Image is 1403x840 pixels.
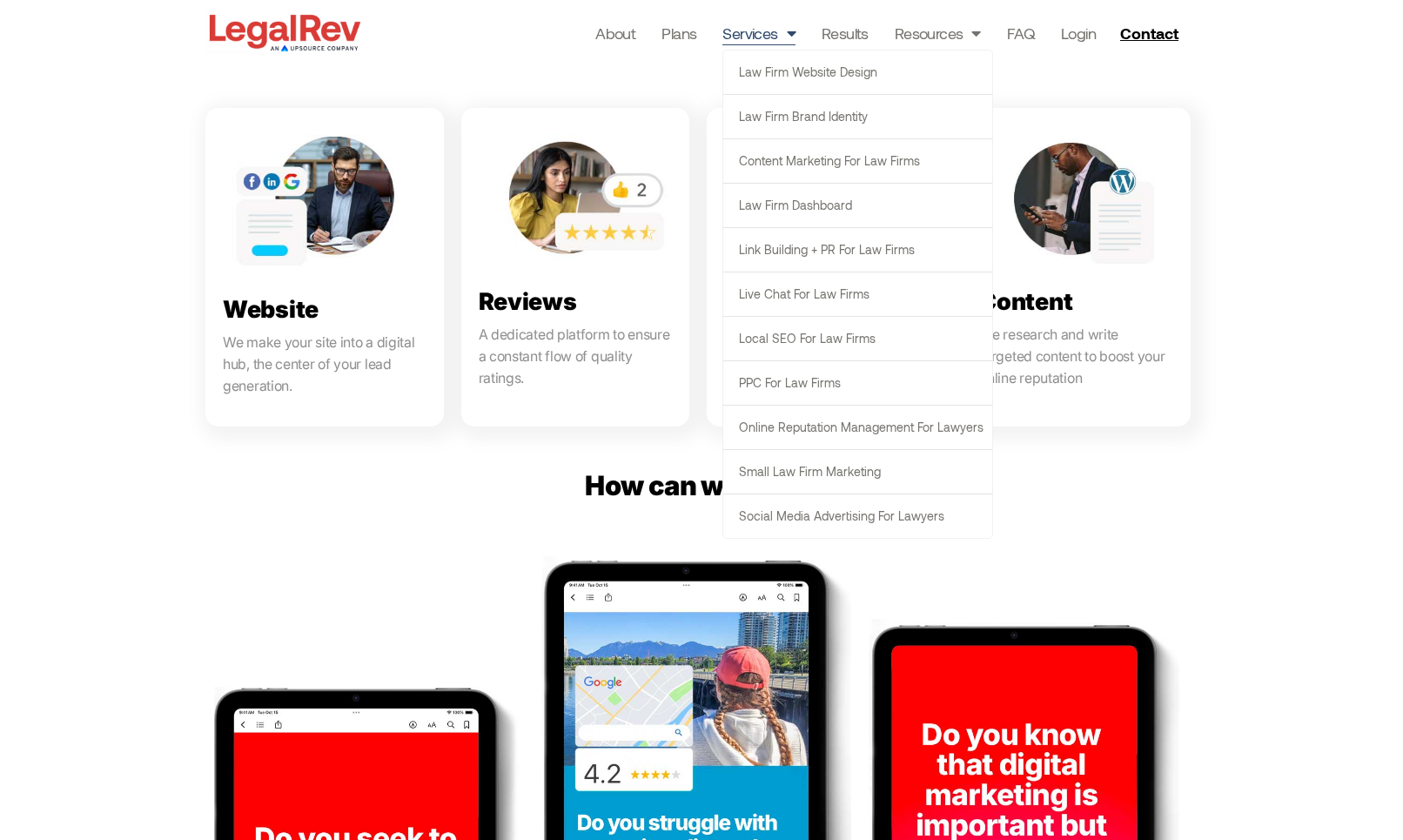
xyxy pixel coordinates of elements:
[1113,19,1190,47] a: Contact
[723,50,992,94] a: Law Firm Website Design
[722,21,795,45] a: Services
[895,21,981,45] a: Resources
[962,108,1190,427] a: Content We research and write targeted content to boost your online reputation
[661,21,696,45] a: Plans
[822,21,869,45] a: Results
[1120,25,1178,41] span: Contact
[707,108,945,427] a: SEO Get found exactly where potential clients are looking for you.
[722,50,993,539] ul: Services
[595,21,635,45] a: About
[595,21,1096,45] nav: Menu
[723,494,992,538] a: Social Media Advertising for Lawyers
[723,95,992,138] a: Law Firm Brand Identity
[1061,21,1096,45] a: Login
[461,108,689,427] a: Reviews A dedicated platform to ensure a constant flow of quality ratings.
[1007,21,1035,45] a: FAQ
[723,406,992,449] a: Online Reputation Management for Lawyers
[205,108,444,427] a: Website We make your site into a digital hub, the center of your lead generation.
[723,450,992,494] a: Small Law Firm Marketing
[372,470,1032,501] p: How can we help?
